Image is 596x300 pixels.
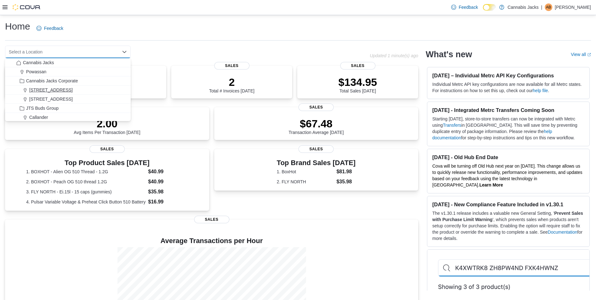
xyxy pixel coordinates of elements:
dt: 3. FLY NORTH - Ei.15l - 15 caps (gummies) [26,189,145,195]
span: Sales [340,62,375,69]
span: Cannabis Jacks [23,59,54,66]
dt: 4. Pulsar Variable Voltage & Preheat Click Button 510 Battery [26,199,145,205]
a: help file [533,88,548,93]
p: | [541,3,542,11]
span: Sales [298,103,334,111]
div: Avg Items Per Transaction [DATE] [74,117,140,135]
dd: $16.99 [148,198,188,206]
p: $67.48 [288,117,344,130]
div: Transaction Average [DATE] [288,117,344,135]
button: Close list of options [122,49,127,54]
h3: [DATE] - Integrated Metrc Transfers Coming Soon [432,107,584,113]
h3: [DATE] – Individual Metrc API Key Configurations [432,72,584,79]
span: Sales [214,62,249,69]
button: JTS Buds Group [5,104,131,113]
a: Feedback [449,1,480,14]
a: Documentation [548,230,577,235]
p: 2 [209,76,254,88]
span: Sales [90,145,125,153]
dt: 1. BOXHOT - Alien OG 510 Thread - 1.2G [26,169,145,175]
input: Dark Mode [483,4,496,11]
div: Choose from the following options [5,58,131,149]
button: Powassan [5,67,131,76]
span: JTS Buds Group [26,105,59,111]
dt: 1. BoxHot [277,169,334,175]
dt: 2. BOXHOT - Peach OG 510 thread 1.2G [26,179,145,185]
h3: Top Brand Sales [DATE] [277,159,356,167]
dd: $35.98 [336,178,356,186]
svg: External link [587,53,591,57]
h4: Average Transactions per Hour [10,237,413,245]
button: Callander [5,113,131,122]
dd: $40.99 [148,168,188,175]
div: Andrea Bortolussi [545,3,552,11]
a: Learn More [479,182,503,187]
dd: $81.98 [336,168,356,175]
a: help documentation [432,129,552,140]
div: Total # Invoices [DATE] [209,76,254,93]
h3: Top Product Sales [DATE] [26,159,188,167]
span: Sales [298,145,334,153]
span: Callander [29,114,48,120]
p: 2.00 [74,117,140,130]
a: Transfers [443,123,461,128]
h3: [DATE] - Old Hub End Date [432,154,584,160]
p: The v1.30.1 release includes a valuable new General Setting, ' ', which prevents sales when produ... [432,210,584,242]
span: [STREET_ADDRESS] [29,87,73,93]
p: Updated 1 minute(s) ago [370,53,418,58]
dd: $35.98 [148,188,188,196]
p: [PERSON_NAME] [555,3,591,11]
dt: 2. FLY NORTH [277,179,334,185]
p: $134.95 [338,76,377,88]
span: Feedback [459,4,478,10]
p: Cannabis Jacks [507,3,539,11]
button: [STREET_ADDRESS] [5,95,131,104]
img: Cova [13,4,41,10]
p: Starting [DATE], store-to-store transfers can now be integrated with Metrc using in [GEOGRAPHIC_D... [432,116,584,141]
span: [STREET_ADDRESS] [29,96,73,102]
span: Feedback [44,25,63,31]
div: Total Sales [DATE] [338,76,377,93]
h1: Home [5,20,30,33]
h2: What's new [426,49,472,59]
span: Powassan [26,69,46,75]
span: Cova will be turning off Old Hub next year on [DATE]. This change allows us to quickly release ne... [432,164,582,187]
strong: Prevent Sales with Purchase Limit Warning [432,211,583,222]
a: View allExternal link [571,52,591,57]
button: Cannabis Jacks Corporate [5,76,131,86]
a: Feedback [34,22,66,35]
button: Cannabis Jacks [5,58,131,67]
span: Cannabis Jacks Corporate [26,78,78,84]
button: [STREET_ADDRESS] [5,86,131,95]
dd: $40.99 [148,178,188,186]
p: Individual Metrc API key configurations are now available for all Metrc states. For instructions ... [432,81,584,94]
span: AB [546,3,551,11]
h3: [DATE] - New Compliance Feature Included in v1.30.1 [432,201,584,208]
span: Sales [194,216,229,223]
